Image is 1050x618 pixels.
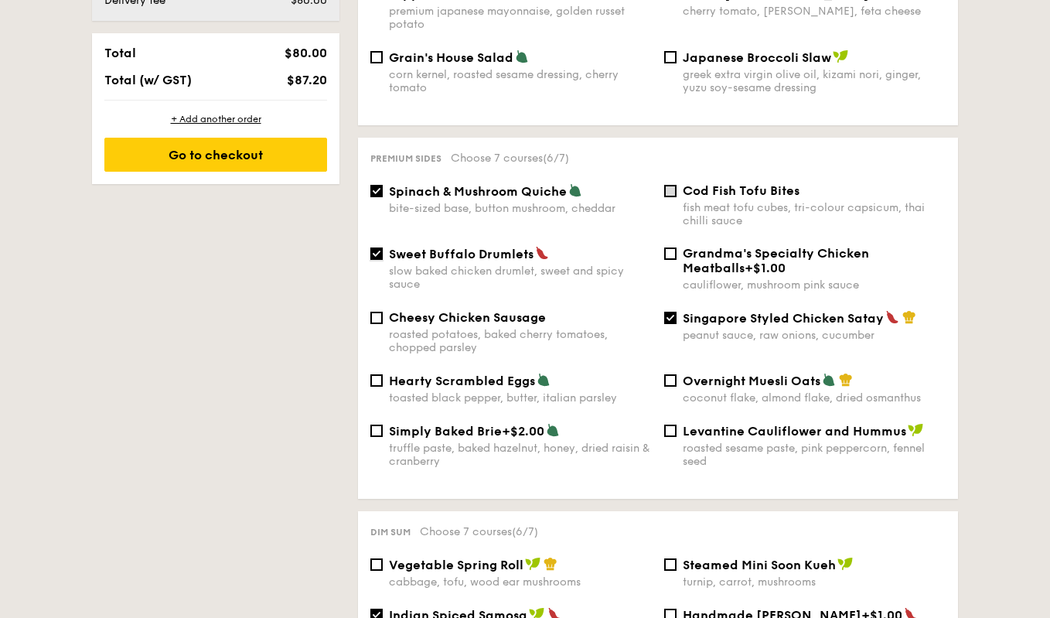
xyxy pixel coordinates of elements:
input: Cheesy Chicken Sausageroasted potatoes, baked cherry tomatoes, chopped parsley [370,312,383,324]
div: + Add another order [104,113,327,125]
input: Singapore Styled Chicken Sataypeanut sauce, raw onions, cucumber [664,312,677,324]
div: truffle paste, baked hazelnut, honey, dried raisin & cranberry [389,442,652,468]
img: icon-chef-hat.a58ddaea.svg [544,557,557,571]
div: Go to checkout [104,138,327,172]
img: icon-spicy.37a8142b.svg [535,246,549,260]
input: Hearty Scrambled Eggstoasted black pepper, butter, italian parsley [370,374,383,387]
span: Simply Baked Brie [389,424,502,439]
span: Overnight Muesli Oats [683,374,820,388]
div: coconut flake, almond flake, dried osmanthus [683,391,946,405]
img: icon-vegan.f8ff3823.svg [908,423,923,437]
input: Simply Baked Brie+$2.00truffle paste, baked hazelnut, honey, dried raisin & cranberry [370,425,383,437]
div: peanut sauce, raw onions, cucumber [683,329,946,342]
input: Vegetable Spring Rollcabbage, tofu, wood ear mushrooms [370,558,383,571]
img: icon-chef-hat.a58ddaea.svg [839,373,853,387]
div: turnip, carrot, mushrooms [683,575,946,589]
div: bite-sized base, button mushroom, cheddar [389,202,652,215]
span: $87.20 [287,73,327,87]
img: icon-vegetarian.fe4039eb.svg [515,50,529,63]
span: Dim sum [370,527,411,538]
div: slow baked chicken drumlet, sweet and spicy sauce [389,265,652,291]
div: roasted sesame paste, pink peppercorn, fennel seed [683,442,946,468]
span: Vegetable Spring Roll [389,558,523,572]
span: Singapore Styled Chicken Satay [683,311,884,326]
span: Choose 7 courses [451,152,569,165]
span: Total (w/ GST) [104,73,192,87]
input: Levantine Cauliflower and Hummusroasted sesame paste, pink peppercorn, fennel seed [664,425,677,437]
img: icon-vegan.f8ff3823.svg [525,557,540,571]
span: Cod Fish Tofu Bites [683,183,799,198]
div: corn kernel, roasted sesame dressing, cherry tomato [389,68,652,94]
img: icon-vegetarian.fe4039eb.svg [546,423,560,437]
img: icon-vegan.f8ff3823.svg [837,557,853,571]
div: roasted potatoes, baked cherry tomatoes, chopped parsley [389,328,652,354]
span: Sweet Buffalo Drumlets [389,247,534,261]
span: Levantine Cauliflower and Hummus [683,424,906,439]
div: greek extra virgin olive oil, kizami nori, ginger, yuzu soy-sesame dressing [683,68,946,94]
img: icon-vegan.f8ff3823.svg [833,50,848,63]
span: Grain's House Salad [389,50,513,65]
span: Premium sides [370,153,441,164]
input: Japanese Broccoli Slawgreek extra virgin olive oil, kizami nori, ginger, yuzu soy-sesame dressing [664,51,677,63]
div: fish meat tofu cubes, tri-colour capsicum, thai chilli sauce [683,201,946,227]
img: icon-vegetarian.fe4039eb.svg [822,373,836,387]
div: cabbage, tofu, wood ear mushrooms [389,575,652,589]
span: +$2.00 [502,424,544,439]
input: Overnight Muesli Oatscoconut flake, almond flake, dried osmanthus [664,374,677,387]
span: Japanese Broccoli Slaw [683,50,831,65]
span: Steamed Mini Soon Kueh [683,558,836,572]
img: icon-chef-hat.a58ddaea.svg [902,310,916,324]
span: Grandma's Specialty Chicken Meatballs [683,246,869,275]
input: Spinach & Mushroom Quichebite-sized base, button mushroom, cheddar [370,185,383,197]
div: premium japanese mayonnaise, golden russet potato [389,5,652,31]
input: Grandma's Specialty Chicken Meatballs+$1.00cauliflower, mushroom pink sauce [664,248,677,260]
input: Grain's House Saladcorn kernel, roasted sesame dressing, cherry tomato [370,51,383,63]
input: Sweet Buffalo Drumletsslow baked chicken drumlet, sweet and spicy sauce [370,248,383,260]
span: (6/7) [512,525,538,538]
span: Choose 7 courses [420,525,538,538]
span: Cheesy Chicken Sausage [389,310,546,325]
span: Hearty Scrambled Eggs [389,374,535,388]
img: icon-vegetarian.fe4039eb.svg [537,373,551,387]
input: Cod Fish Tofu Bitesfish meat tofu cubes, tri-colour capsicum, thai chilli sauce [664,185,677,197]
span: Total [104,46,136,60]
input: Steamed Mini Soon Kuehturnip, carrot, mushrooms [664,558,677,571]
img: icon-spicy.37a8142b.svg [885,310,899,324]
div: cherry tomato, [PERSON_NAME], feta cheese [683,5,946,18]
span: +$1.00 [745,261,786,275]
div: toasted black pepper, butter, italian parsley [389,391,652,405]
span: Spinach & Mushroom Quiche [389,184,567,199]
img: icon-vegetarian.fe4039eb.svg [568,183,582,197]
span: (6/7) [543,152,569,165]
span: $80.00 [285,46,327,60]
div: cauliflower, mushroom pink sauce [683,278,946,292]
